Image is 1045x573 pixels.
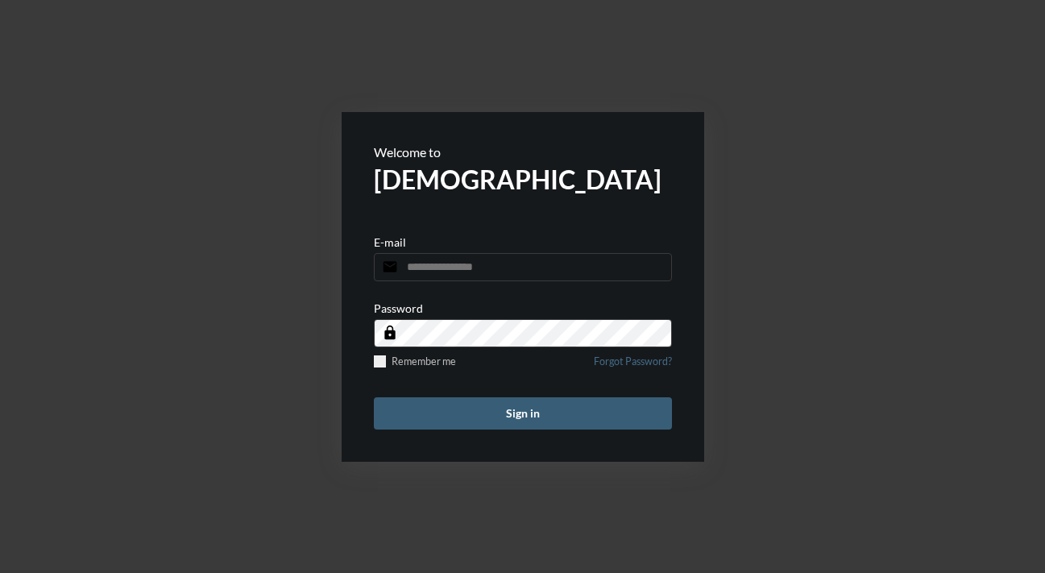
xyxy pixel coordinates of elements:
button: Sign in [374,397,672,430]
h2: [DEMOGRAPHIC_DATA] [374,164,672,195]
p: Password [374,301,423,315]
a: Forgot Password? [594,355,672,377]
p: E-mail [374,235,406,249]
label: Remember me [374,355,456,367]
p: Welcome to [374,144,672,160]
